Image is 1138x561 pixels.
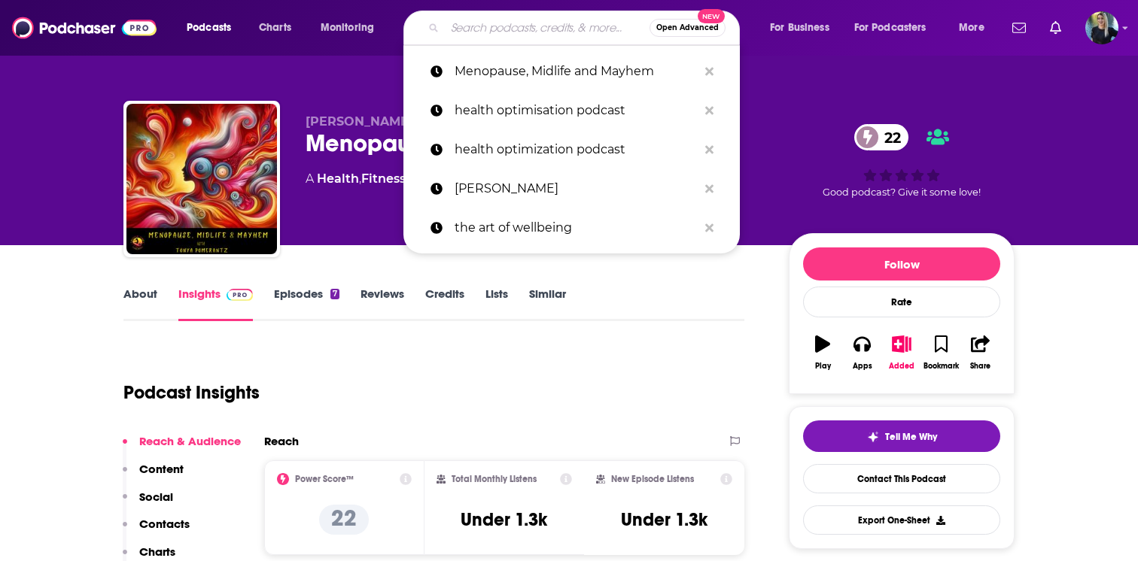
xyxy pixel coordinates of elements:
[803,247,1000,280] button: Follow
[330,289,339,299] div: 7
[361,171,406,186] a: Fitness
[869,124,908,150] span: 22
[259,17,291,38] span: Charts
[803,287,1000,317] div: Rate
[306,170,504,188] div: A podcast
[123,381,260,404] h1: Podcast Insights
[139,544,175,559] p: Charts
[455,52,698,91] p: Menopause, Midlife and Mayhem
[123,434,241,462] button: Reach & Audience
[445,16,650,40] input: Search podcasts, credits, & more...
[621,508,707,531] h3: Under 1.3k
[295,474,354,484] h2: Power Score™
[310,16,394,40] button: open menu
[361,287,404,321] a: Reviews
[823,186,981,198] span: Good podcast? Give it some love!
[485,287,508,321] a: Lists
[961,326,1000,380] button: Share
[176,16,251,40] button: open menu
[867,431,879,443] img: tell me why sparkle
[306,114,413,129] span: [PERSON_NAME]
[970,362,990,371] div: Share
[650,19,726,37] button: Open AdvancedNew
[425,287,464,321] a: Credits
[455,130,698,169] p: health optimization podcast
[455,91,698,130] p: health optimisation podcast
[139,462,184,476] p: Content
[1006,15,1032,41] a: Show notifications dropdown
[461,508,547,531] h3: Under 1.3k
[529,287,566,321] a: Similar
[853,362,872,371] div: Apps
[123,490,173,517] button: Social
[403,52,740,91] a: Menopause, Midlife and Mayhem
[178,287,253,321] a: InsightsPodchaser Pro
[139,490,173,504] p: Social
[418,11,754,45] div: Search podcasts, credits, & more...
[403,208,740,247] a: the art of wellbeing
[1085,11,1118,44] button: Show profile menu
[126,104,277,254] img: Menopause, Midlife and Mayhem
[139,434,241,448] p: Reach & Audience
[455,208,698,247] p: the art of wellbeing
[319,505,369,535] p: 22
[921,326,960,380] button: Bookmark
[455,169,698,208] p: will cole
[187,17,231,38] span: Podcasts
[321,17,374,38] span: Monitoring
[803,326,842,380] button: Play
[854,124,908,150] a: 22
[12,14,157,42] img: Podchaser - Follow, Share and Rate Podcasts
[882,326,921,380] button: Added
[948,16,1003,40] button: open menu
[656,24,719,32] span: Open Advanced
[759,16,848,40] button: open menu
[803,464,1000,493] a: Contact This Podcast
[854,17,927,38] span: For Podcasters
[611,474,694,484] h2: New Episode Listens
[123,462,184,490] button: Content
[815,362,831,371] div: Play
[227,289,253,301] img: Podchaser Pro
[959,17,984,38] span: More
[403,130,740,169] a: health optimization podcast
[359,171,361,186] span: ,
[452,474,537,484] h2: Total Monthly Listens
[698,9,725,23] span: New
[803,420,1000,452] button: tell me why sparkleTell Me Why
[770,17,829,38] span: For Business
[1044,15,1067,41] a: Show notifications dropdown
[842,326,881,380] button: Apps
[317,171,359,186] a: Health
[123,517,190,544] button: Contacts
[889,362,914,371] div: Added
[274,287,339,321] a: Episodes7
[264,434,299,448] h2: Reach
[1085,11,1118,44] img: User Profile
[789,114,1015,208] div: 22Good podcast? Give it some love!
[923,362,959,371] div: Bookmark
[803,505,1000,535] button: Export One-Sheet
[844,16,948,40] button: open menu
[403,169,740,208] a: [PERSON_NAME]
[1085,11,1118,44] span: Logged in as ChelseaKershaw
[123,287,157,321] a: About
[403,91,740,130] a: health optimisation podcast
[885,431,937,443] span: Tell Me Why
[139,517,190,531] p: Contacts
[249,16,300,40] a: Charts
